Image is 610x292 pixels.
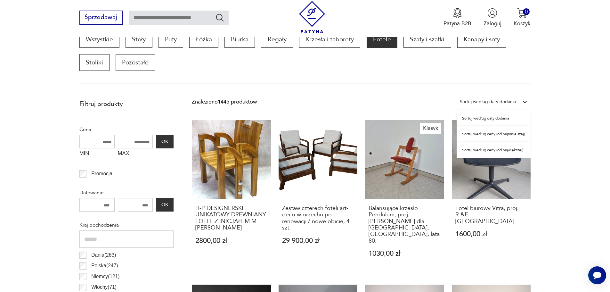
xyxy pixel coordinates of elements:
[91,251,116,259] p: Dania ( 263 )
[79,125,174,134] p: Cena
[455,231,527,238] p: 1600,00 zł
[514,20,531,27] p: Koszyk
[116,54,155,71] a: Pozostałe
[91,170,112,178] p: Promocja
[224,31,255,48] a: Biurka
[457,110,531,126] div: Sortuj według daty dodania
[189,31,218,48] a: Łóżka
[159,31,183,48] a: Pufy
[156,198,173,212] button: OK
[282,238,354,244] p: 29 900,00 zł
[517,8,527,18] img: Ikona koszyka
[514,8,531,27] button: 0Koszyk
[369,250,441,257] p: 1030,00 zł
[452,8,462,18] img: Ikona medalu
[79,100,174,108] p: Filtruj produkty
[443,8,471,27] a: Ikona medaluPatyna B2B
[296,1,328,33] img: Patyna - sklep z meblami i dekoracjami vintage
[487,8,497,18] img: Ikonka użytkownika
[460,98,516,106] div: Sortuj według daty dodania
[79,221,174,229] p: Kraj pochodzenia
[79,31,119,48] a: Wszystkie
[79,11,123,25] button: Sprzedawaj
[403,31,451,48] a: Szafy i szafki
[484,8,501,27] button: Zaloguj
[367,31,397,48] a: Fotele
[523,8,530,15] div: 0
[452,120,531,272] a: Fotel biurowy Vitra, proj. R.&E. BouroullecFotel biurowy Vitra, proj. R.&E. [GEOGRAPHIC_DATA]1600...
[588,266,606,284] iframe: Smartsupp widget button
[279,120,358,272] a: Zestaw czterech foteli art-deco w orzechu po renowacji / nowe obicie, 4 szt.Zestaw czterech fotel...
[79,54,110,71] a: Stoliki
[126,31,152,48] a: Stoły
[457,126,531,142] div: Sortuj według ceny (od najmniejszej)
[91,272,119,281] p: Niemcy ( 121 )
[457,31,506,48] a: Kanapy i sofy
[192,98,257,106] div: Znaleziono 1445 produktów
[455,205,527,225] h3: Fotel biurowy Vitra, proj. R.&E. [GEOGRAPHIC_DATA]
[443,20,471,27] p: Patyna B2B
[195,238,267,244] p: 2800,00 zł
[79,15,123,21] a: Sprzedawaj
[282,205,354,231] h3: Zestaw czterech foteli art-deco w orzechu po renowacji / nowe obicie, 4 szt.
[484,20,501,27] p: Zaloguj
[457,142,531,158] div: Sortuj według ceny (od największej)
[261,31,293,48] a: Regały
[192,120,271,272] a: H-P DESIGNERSKI UNIKATOWY DREWNIANY FOTEL Z INICJAŁEM M JEDYNY J.SUHADOLCH-P DESIGNERSKI UNIKATOW...
[299,31,360,48] a: Krzesła i taborety
[91,283,117,291] p: Włochy ( 71 )
[79,188,174,197] p: Datowanie
[369,205,441,244] h3: Balansujące krzesło Pendulum, proj. [PERSON_NAME] dla [GEOGRAPHIC_DATA], [GEOGRAPHIC_DATA], lata 80.
[365,120,444,272] a: KlasykBalansujące krzesło Pendulum, proj. P. Opsvik dla Stokke, Norwegia, lata 80.Balansujące krz...
[195,205,267,231] h3: H-P DESIGNERSKI UNIKATOWY DREWNIANY FOTEL Z INICJAŁEM M [PERSON_NAME]
[443,8,471,27] button: Patyna B2B
[156,135,173,148] button: OK
[215,13,224,22] button: Szukaj
[79,148,115,161] label: MIN
[118,148,153,161] label: MAX
[91,262,118,270] p: Polska ( 247 )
